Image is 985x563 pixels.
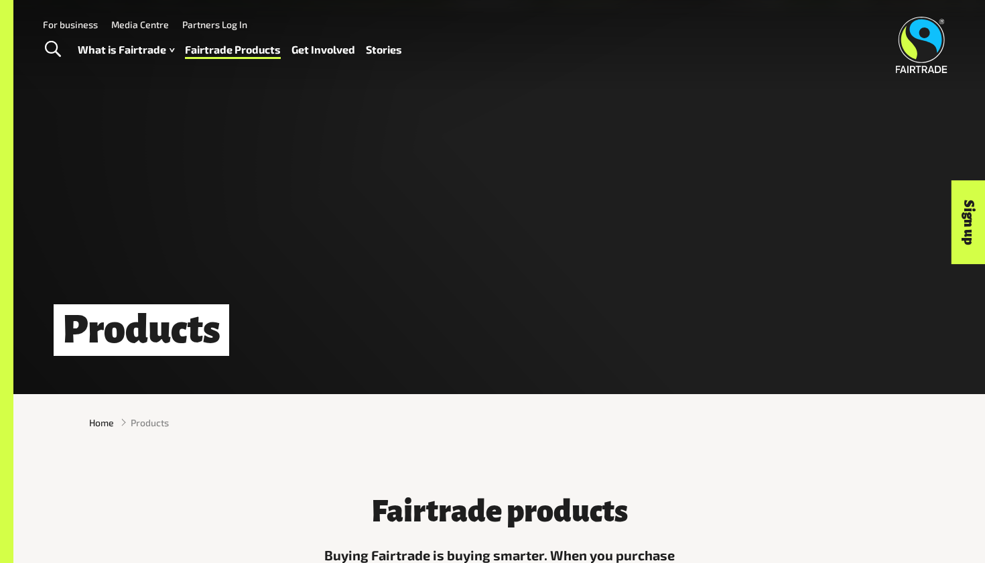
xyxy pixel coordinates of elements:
a: Partners Log In [182,19,247,30]
h3: Fairtrade products [298,495,700,528]
a: Home [89,416,114,430]
a: Get Involved [291,40,355,60]
h1: Products [54,304,229,356]
span: Products [131,416,169,430]
a: For business [43,19,98,30]
a: Media Centre [111,19,169,30]
a: Stories [366,40,402,60]
a: Toggle Search [36,33,69,66]
a: What is Fairtrade [78,40,174,60]
img: Fairtrade Australia New Zealand logo [896,17,947,73]
a: Fairtrade Products [185,40,281,60]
